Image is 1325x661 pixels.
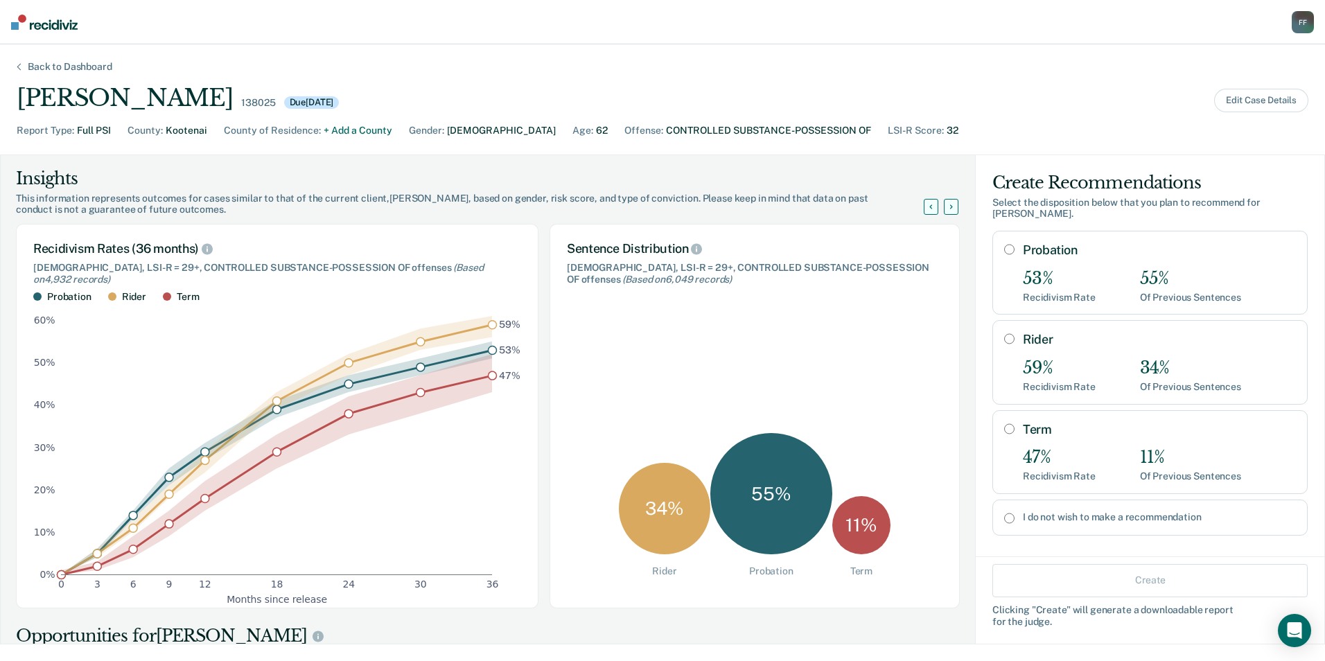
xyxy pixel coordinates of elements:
div: 34% [1140,358,1241,378]
div: Term [850,565,872,577]
div: Kootenai [166,123,207,138]
text: 6 [130,579,137,590]
div: Full PSI [77,123,111,138]
text: 20% [34,484,55,495]
div: [PERSON_NAME] [17,84,233,112]
div: [DEMOGRAPHIC_DATA], LSI-R = 29+, CONTROLLED SUBSTANCE-POSSESSION OF offenses [567,262,942,285]
div: Offense : [624,123,663,138]
div: County of Residence : [224,123,321,138]
div: Due [DATE] [284,96,340,109]
text: 9 [166,579,173,590]
div: LSI-R Score : [888,123,944,138]
text: 3 [94,579,100,590]
div: 34 % [619,463,710,554]
span: (Based on 6,049 records ) [622,274,732,285]
g: x-axis label [227,594,327,605]
div: Gender : [409,123,444,138]
div: Back to Dashboard [11,61,129,73]
div: Age : [572,123,593,138]
text: 30 [414,579,427,590]
text: 47% [499,370,520,381]
div: Of Previous Sentences [1140,381,1241,393]
div: + Add a County [324,123,392,138]
div: 55 % [710,433,832,555]
div: Select the disposition below that you plan to recommend for [PERSON_NAME] . [992,197,1308,220]
g: dot [58,321,497,579]
button: Create [992,563,1308,597]
button: Edit Case Details [1214,89,1308,112]
text: Months since release [227,594,327,605]
text: 53% [499,344,520,355]
span: (Based on 4,932 records ) [33,262,483,285]
div: [DEMOGRAPHIC_DATA] [447,123,556,138]
div: 53% [1023,269,1096,289]
div: Report Type : [17,123,74,138]
label: Term [1023,422,1296,437]
div: Probation [47,291,91,303]
div: 62 [596,123,608,138]
div: Open Intercom Messenger [1278,614,1311,647]
div: Rider [122,291,146,303]
text: 24 [342,579,355,590]
label: I do not wish to make a recommendation [1023,511,1296,523]
div: Term [177,291,199,303]
div: 47% [1023,448,1096,468]
div: F F [1292,11,1314,33]
div: Rider [652,565,676,577]
div: 138025 [241,97,275,109]
text: 10% [34,527,55,538]
div: This information represents outcomes for cases similar to that of the current client, [PERSON_NAM... [16,193,940,216]
div: Of Previous Sentences [1140,470,1241,482]
div: CONTROLLED SUBSTANCE-POSSESSION OF [666,123,871,138]
div: Recidivism Rate [1023,470,1096,482]
text: 30% [34,442,55,453]
div: Create Recommendations [992,172,1308,194]
div: 11% [1140,448,1241,468]
text: 40% [34,400,55,411]
div: 32 [947,123,958,138]
text: 36 [486,579,499,590]
div: County : [128,123,163,138]
div: Sentence Distribution [567,241,942,256]
label: Probation [1023,243,1296,258]
text: 18 [271,579,283,590]
div: Insights [16,168,940,190]
text: 59% [499,319,520,330]
div: Opportunities for [PERSON_NAME] [16,625,960,647]
div: Recidivism Rate [1023,381,1096,393]
g: text [499,319,520,381]
div: Clicking " Create " will generate a downloadable report for the judge. [992,603,1308,627]
div: Recidivism Rates (36 months) [33,241,521,256]
text: 60% [34,315,55,326]
div: 59% [1023,358,1096,378]
g: y-axis tick label [34,315,55,581]
img: Recidiviz [11,15,78,30]
text: 12 [199,579,211,590]
div: Recidivism Rate [1023,292,1096,303]
div: [DEMOGRAPHIC_DATA], LSI-R = 29+, CONTROLLED SUBSTANCE-POSSESSION OF offenses [33,262,521,285]
label: Rider [1023,332,1296,347]
text: 0 [58,579,64,590]
div: 11 % [832,496,890,554]
div: Probation [749,565,793,577]
div: Of Previous Sentences [1140,292,1241,303]
text: 50% [34,358,55,369]
text: 0% [40,569,55,580]
g: x-axis tick label [58,579,498,590]
button: FF [1292,11,1314,33]
div: 55% [1140,269,1241,289]
g: area [61,316,492,574]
